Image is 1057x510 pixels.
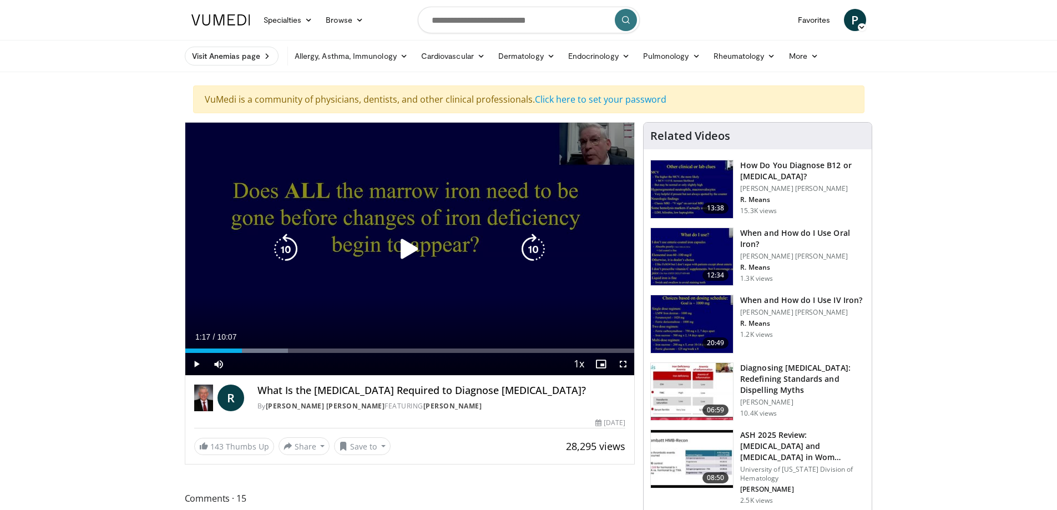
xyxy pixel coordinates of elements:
a: More [782,45,825,67]
p: 2.5K views [740,496,773,505]
button: Save to [334,437,391,455]
p: 1.3K views [740,274,773,283]
h3: How Do You Diagnose B12 or [MEDICAL_DATA]? [740,160,865,182]
span: 12:34 [702,270,729,281]
p: [PERSON_NAME] [PERSON_NAME] [740,308,862,317]
a: P [844,9,866,31]
a: Favorites [791,9,837,31]
p: R. Means [740,319,862,328]
a: 143 Thumbs Up [194,438,274,455]
h3: Diagnosing [MEDICAL_DATA]: Redefining Standards and Dispelling Myths [740,362,865,396]
a: Browse [319,9,370,31]
a: 13:38 How Do You Diagnose B12 or [MEDICAL_DATA]? [PERSON_NAME] [PERSON_NAME] R. Means 15.3K views [650,160,865,219]
span: 28,295 views [566,440,625,453]
button: Playback Rate [568,353,590,375]
img: 4e9eeae5-b6a7-41be-a190-5c4e432274eb.150x105_q85_crop-smart_upscale.jpg [651,228,733,286]
h4: What Is the [MEDICAL_DATA] Required to Diagnose [MEDICAL_DATA]? [257,385,625,397]
span: / [213,332,215,341]
button: Share [279,437,330,455]
a: 08:50 ASH 2025 Review: [MEDICAL_DATA] and [MEDICAL_DATA] in Wom… University of [US_STATE] Divisio... [650,430,865,505]
input: Search topics, interventions [418,7,640,33]
div: [DATE] [595,418,625,428]
span: 143 [210,441,224,452]
a: Rheumatology [707,45,782,67]
a: 20:49 When and How do I Use IV Iron? [PERSON_NAME] [PERSON_NAME] R. Means 1.2K views [650,295,865,354]
span: 20:49 [702,337,729,349]
h3: When and How do I Use IV Iron? [740,295,862,306]
a: Click here to set your password [535,93,666,105]
p: [PERSON_NAME] [740,485,865,494]
button: Mute [208,353,230,375]
p: R. Means [740,195,865,204]
a: R [218,385,244,411]
a: Specialties [257,9,320,31]
span: 06:59 [702,405,729,416]
img: 210b7036-983c-4937-bd73-ab58786e5846.150x105_q85_crop-smart_upscale.jpg [651,295,733,353]
img: dbfd5f25-7945-44a5-8d2f-245839b470de.150x105_q85_crop-smart_upscale.jpg [651,430,733,488]
a: Allergy, Asthma, Immunology [288,45,414,67]
h3: When and How do I Use Oral Iron? [740,228,865,250]
h3: ASH 2025 Review: [MEDICAL_DATA] and [MEDICAL_DATA] in Wom… [740,430,865,463]
video-js: Video Player [185,123,635,376]
a: 06:59 Diagnosing [MEDICAL_DATA]: Redefining Standards and Dispelling Myths [PERSON_NAME] 10.4K views [650,362,865,421]
span: 13:38 [702,203,729,214]
p: University of [US_STATE] Division of Hematology [740,465,865,483]
a: Endocrinology [562,45,636,67]
a: Cardiovascular [414,45,492,67]
p: [PERSON_NAME] [PERSON_NAME] [740,184,865,193]
a: Dermatology [492,45,562,67]
button: Fullscreen [612,353,634,375]
img: Dr. Robert T. Means Jr. [194,385,213,411]
p: 15.3K views [740,206,777,215]
p: 1.2K views [740,330,773,339]
span: Comments 15 [185,491,635,506]
p: 10.4K views [740,409,777,418]
span: 08:50 [702,472,729,483]
img: 172d2151-0bab-4046-8dbc-7c25e5ef1d9f.150x105_q85_crop-smart_upscale.jpg [651,160,733,218]
h4: Related Videos [650,129,730,143]
a: Pulmonology [636,45,707,67]
div: By FEATURING [257,401,625,411]
span: 1:17 [195,332,210,341]
div: VuMedi is a community of physicians, dentists, and other clinical professionals. [193,85,864,113]
img: VuMedi Logo [191,14,250,26]
img: f7929ac2-4813-417a-bcb3-dbabb01c513c.150x105_q85_crop-smart_upscale.jpg [651,363,733,421]
button: Play [185,353,208,375]
span: 10:07 [217,332,236,341]
a: 12:34 When and How do I Use Oral Iron? [PERSON_NAME] [PERSON_NAME] R. Means 1.3K views [650,228,865,286]
a: Visit Anemias page [185,47,279,65]
p: R. Means [740,263,865,272]
button: Enable picture-in-picture mode [590,353,612,375]
a: [PERSON_NAME] [423,401,482,411]
p: [PERSON_NAME] [740,398,865,407]
p: [PERSON_NAME] [PERSON_NAME] [740,252,865,261]
div: Progress Bar [185,349,635,353]
a: [PERSON_NAME] [PERSON_NAME] [266,401,385,411]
